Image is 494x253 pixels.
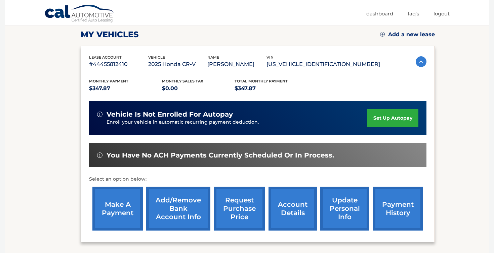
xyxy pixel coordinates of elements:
[89,60,148,69] p: #44455812410
[269,187,317,231] a: account details
[162,84,235,93] p: $0.00
[416,56,426,67] img: accordion-active.svg
[92,187,143,231] a: make a payment
[89,175,426,183] p: Select an option below:
[235,84,307,93] p: $347.87
[148,55,165,60] span: vehicle
[146,187,210,231] a: Add/Remove bank account info
[207,55,219,60] span: name
[97,112,102,117] img: alert-white.svg
[89,84,162,93] p: $347.87
[235,79,288,83] span: Total Monthly Payment
[89,55,122,60] span: lease account
[214,187,265,231] a: request purchase price
[107,110,233,119] span: vehicle is not enrolled for autopay
[107,119,367,126] p: Enroll your vehicle in automatic recurring payment deduction.
[380,31,435,38] a: Add a new lease
[367,109,418,127] a: set up autopay
[380,32,385,37] img: add.svg
[89,79,128,83] span: Monthly Payment
[162,79,203,83] span: Monthly sales Tax
[366,8,393,19] a: Dashboard
[373,187,423,231] a: payment history
[44,4,115,24] a: Cal Automotive
[408,8,419,19] a: FAQ's
[148,60,207,69] p: 2025 Honda CR-V
[81,29,139,40] h2: my vehicles
[320,187,369,231] a: update personal info
[207,60,266,69] p: [PERSON_NAME]
[266,55,274,60] span: vin
[107,151,334,160] span: You have no ACH payments currently scheduled or in process.
[434,8,450,19] a: Logout
[266,60,380,69] p: [US_VEHICLE_IDENTIFICATION_NUMBER]
[97,152,102,158] img: alert-white.svg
